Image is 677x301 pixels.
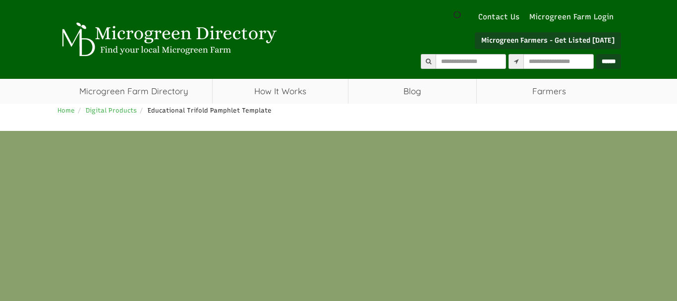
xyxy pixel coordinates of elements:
a: Microgreen Farm Directory [56,79,212,104]
a: How It Works [213,79,348,104]
a: Contact Us [473,12,524,22]
span: Educational Trifold Pamphlet Template [148,107,272,114]
a: Home [57,107,75,114]
a: Digital Products [86,107,137,114]
span: Farmers [477,79,621,104]
img: Microgreen Directory [56,22,279,57]
a: Microgreen Farm Login [529,12,619,22]
a: Blog [348,79,477,104]
a: Microgreen Farmers - Get Listed [DATE] [475,32,621,49]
